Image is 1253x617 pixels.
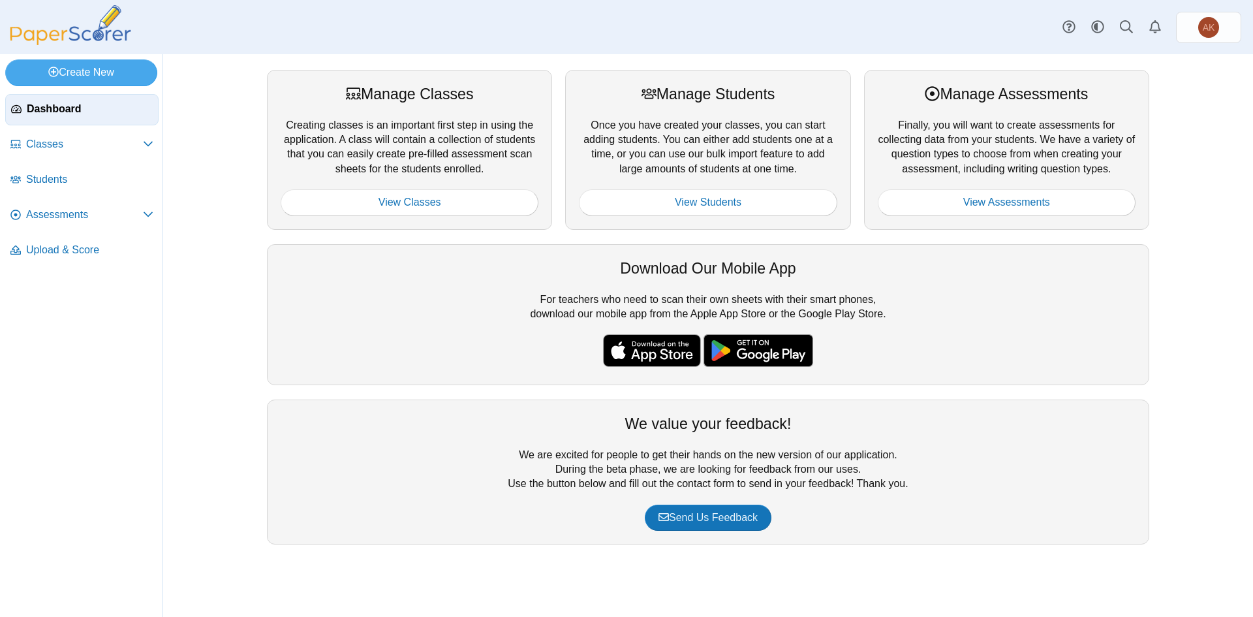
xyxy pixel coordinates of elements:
[267,400,1149,545] div: We are excited for people to get their hands on the new version of our application. During the be...
[281,413,1136,434] div: We value your feedback!
[878,84,1136,104] div: Manage Assessments
[26,172,153,187] span: Students
[281,258,1136,279] div: Download Our Mobile App
[579,189,837,215] a: View Students
[5,165,159,196] a: Students
[878,189,1136,215] a: View Assessments
[5,5,136,45] img: PaperScorer
[5,235,159,266] a: Upload & Score
[26,137,143,151] span: Classes
[267,70,552,229] div: Creating classes is an important first step in using the application. A class will contain a coll...
[5,59,157,86] a: Create New
[26,208,143,222] span: Assessments
[26,243,153,257] span: Upload & Score
[603,334,701,367] img: apple-store-badge.svg
[5,200,159,231] a: Assessments
[864,70,1149,229] div: Finally, you will want to create assessments for collecting data from your students. We have a va...
[5,36,136,47] a: PaperScorer
[281,84,538,104] div: Manage Classes
[1141,13,1169,42] a: Alerts
[5,129,159,161] a: Classes
[27,102,153,116] span: Dashboard
[267,244,1149,385] div: For teachers who need to scan their own sheets with their smart phones, download our mobile app f...
[1176,12,1241,43] a: Anna Kostouki
[704,334,813,367] img: google-play-badge.png
[5,94,159,125] a: Dashboard
[565,70,850,229] div: Once you have created your classes, you can start adding students. You can either add students on...
[579,84,837,104] div: Manage Students
[658,512,758,523] span: Send Us Feedback
[1203,23,1215,32] span: Anna Kostouki
[281,189,538,215] a: View Classes
[1198,17,1219,38] span: Anna Kostouki
[645,505,771,531] a: Send Us Feedback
